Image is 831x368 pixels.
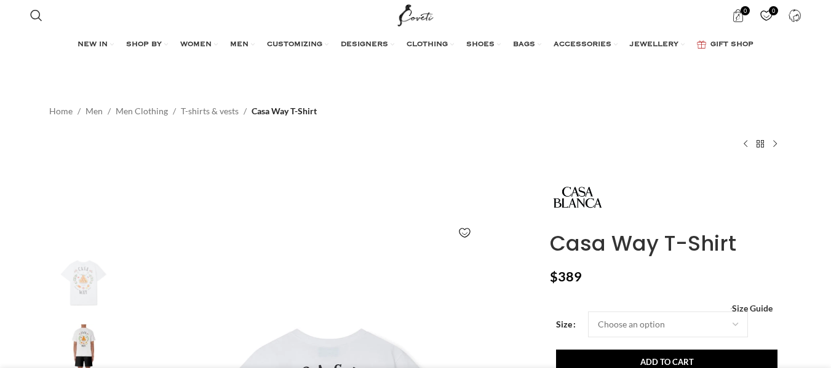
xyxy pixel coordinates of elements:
a: BAGS [513,33,541,57]
a: CUSTOMIZING [267,33,328,57]
span: SHOES [466,40,495,50]
a: 0 [753,3,779,28]
span: GIFT SHOP [710,40,753,50]
div: Main navigation [24,33,807,57]
a: Next product [768,136,782,151]
a: ACCESSORIES [554,33,618,57]
img: GiftBag [697,41,706,49]
span: JEWELLERY [630,40,678,50]
a: MEN [230,33,255,57]
span: DESIGNERS [341,40,388,50]
img: Casablanca [550,170,605,225]
span: CLOTHING [407,40,448,50]
a: CLOTHING [407,33,454,57]
a: Men [85,104,103,118]
span: NEW IN [78,40,108,50]
label: Size [556,318,576,331]
span: CUSTOMIZING [267,40,322,50]
a: Home [49,104,73,118]
a: JEWELLERY [630,33,685,57]
span: MEN [230,40,249,50]
a: Search [24,3,49,28]
a: SHOP BY [126,33,168,57]
span: WOMEN [180,40,212,50]
span: $ [550,268,558,284]
a: 0 [725,3,750,28]
span: 0 [741,6,750,15]
a: NEW IN [78,33,114,57]
span: ACCESSORIES [554,40,611,50]
span: BAGS [513,40,535,50]
div: My Wishlist [753,3,779,28]
a: DESIGNERS [341,33,394,57]
span: Casa Way T-Shirt [252,104,317,118]
span: SHOP BY [126,40,162,50]
a: T-shirts & vests [181,104,239,118]
a: WOMEN [180,33,218,57]
a: Site logo [395,9,436,20]
h1: Casa Way T-Shirt [550,231,782,256]
a: Men Clothing [116,104,168,118]
nav: Breadcrumb [49,104,317,118]
a: Previous product [738,136,753,151]
span: 0 [769,6,778,15]
img: oversized t shirts [46,246,121,318]
bdi: 389 [550,268,582,284]
a: GIFT SHOP [697,33,753,57]
a: SHOES [466,33,501,57]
